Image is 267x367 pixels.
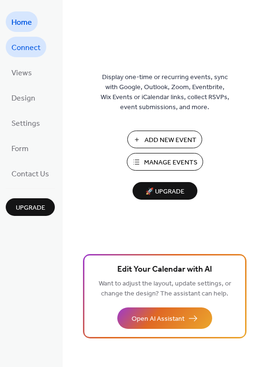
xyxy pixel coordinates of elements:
[144,158,197,168] span: Manage Events
[138,185,192,198] span: 🚀 Upgrade
[11,142,29,156] span: Form
[133,182,197,200] button: 🚀 Upgrade
[127,131,202,148] button: Add New Event
[6,11,38,32] a: Home
[132,314,185,324] span: Open AI Assistant
[117,307,212,329] button: Open AI Assistant
[6,62,38,82] a: Views
[11,66,32,81] span: Views
[11,116,40,131] span: Settings
[6,198,55,216] button: Upgrade
[99,277,231,300] span: Want to adjust the layout, update settings, or change the design? The assistant can help.
[144,135,196,145] span: Add New Event
[16,203,45,213] span: Upgrade
[6,138,34,158] a: Form
[117,263,212,276] span: Edit Your Calendar with AI
[11,15,32,30] span: Home
[6,87,41,108] a: Design
[11,167,49,182] span: Contact Us
[6,37,46,57] a: Connect
[11,41,41,55] span: Connect
[127,153,203,171] button: Manage Events
[6,112,46,133] a: Settings
[101,72,229,112] span: Display one-time or recurring events, sync with Google, Outlook, Zoom, Eventbrite, Wix Events or ...
[11,91,35,106] span: Design
[6,163,55,183] a: Contact Us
